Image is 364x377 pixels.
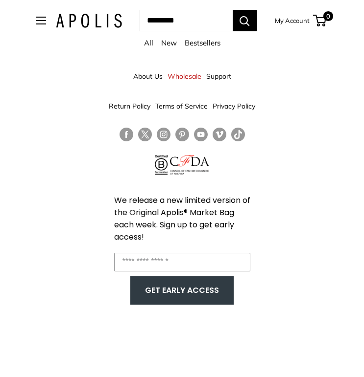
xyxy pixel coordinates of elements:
a: All [144,38,153,47]
a: Terms of Service [155,97,208,115]
span: 0 [323,11,333,21]
img: Council of Fashion Designers of America Member [170,155,209,175]
button: Open menu [36,17,46,24]
input: Search... [139,10,233,31]
a: Wholesale [168,67,201,85]
a: Privacy Policy [213,97,255,115]
a: Support [206,67,231,85]
a: About Us [133,67,163,85]
a: Follow us on Instagram [157,128,170,142]
a: Bestsellers [185,38,220,47]
input: Enter your email [114,253,250,271]
a: Follow us on Tumblr [231,128,245,142]
a: Follow us on Twitter [138,128,152,145]
a: Return Policy [109,97,150,115]
a: New [161,38,177,47]
a: 0 [314,15,326,26]
a: Follow us on YouTube [194,128,208,142]
button: GET EARLY ACCESS [140,281,224,300]
a: Follow us on Facebook [120,128,133,142]
a: Follow us on Pinterest [175,128,189,142]
img: Apolis [56,14,122,28]
a: My Account [275,15,310,26]
img: Certified B Corporation [155,155,168,175]
a: Follow us on Vimeo [213,128,226,142]
span: We release a new limited version of the Original Apolis® Market Bag each week. Sign up to get ear... [114,195,250,243]
button: Search [233,10,257,31]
